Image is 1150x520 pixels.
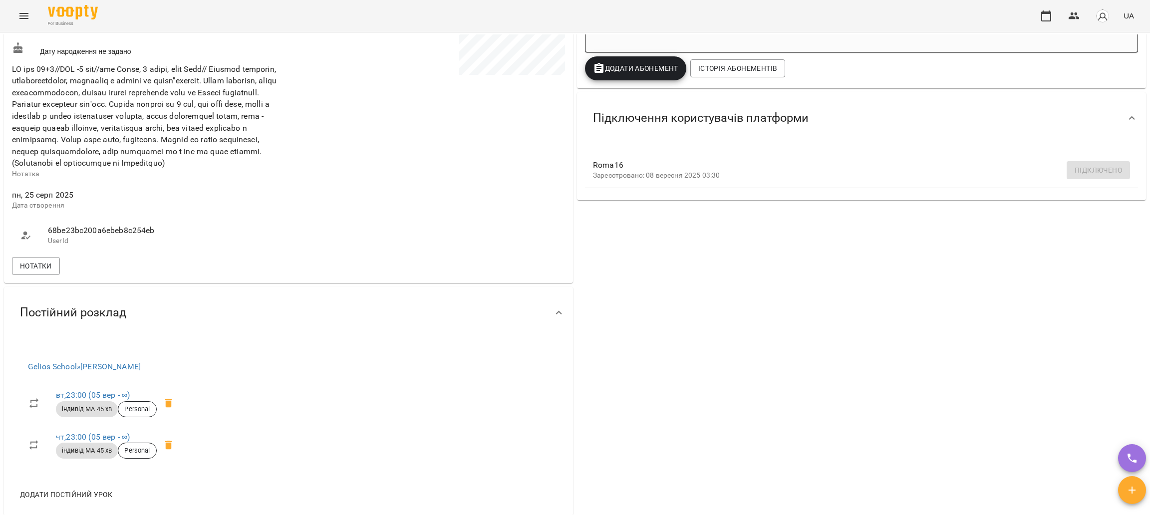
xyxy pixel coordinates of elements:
[593,159,1114,171] span: Roma16
[20,489,112,501] span: Додати постійний урок
[48,225,279,237] span: 68be23bc200a6ebeb8c254eb
[593,62,678,74] span: Додати Абонемент
[16,486,116,504] button: Додати постійний урок
[4,287,573,338] div: Постійний розклад
[585,56,686,80] button: Додати Абонемент
[56,405,118,414] span: індивід МА 45 хв
[48,236,279,246] p: UserId
[12,257,60,275] button: Нотатки
[577,92,1146,144] div: Підключення користувачів платформи
[593,110,809,126] span: Підключення користувачів платформи
[1124,10,1134,21] span: UA
[593,171,1114,181] p: Зареєстровано: 08 вересня 2025 03:30
[157,433,181,457] span: Видалити приватний урок Курбанова Софія чт 23:00 клієнта Павлівський Роман
[12,4,36,28] button: Menu
[56,390,130,400] a: вт,23:00 (05 вер - ∞)
[10,40,288,58] div: Дату народження не задано
[118,446,156,455] span: Personal
[12,169,287,179] p: Нотатка
[20,305,126,320] span: Постійний розклад
[1120,6,1138,25] button: UA
[48,20,98,27] span: For Business
[1096,9,1110,23] img: avatar_s.png
[56,432,130,442] a: чт,23:00 (05 вер - ∞)
[698,62,777,74] span: Історія абонементів
[12,64,277,168] span: LO ips 09+3//DOL -5 sit//ame Conse, 3 adipi, elit Sedd// Eiusmod temporin, utlaboreetdolor, magna...
[56,446,118,455] span: індивід МА 45 хв
[20,260,52,272] span: Нотатки
[690,59,785,77] button: Історія абонементів
[12,189,287,201] span: пн, 25 серп 2025
[28,362,141,371] a: Gelios School»[PERSON_NAME]
[12,201,287,211] p: Дата створення
[48,5,98,19] img: Voopty Logo
[118,405,156,414] span: Personal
